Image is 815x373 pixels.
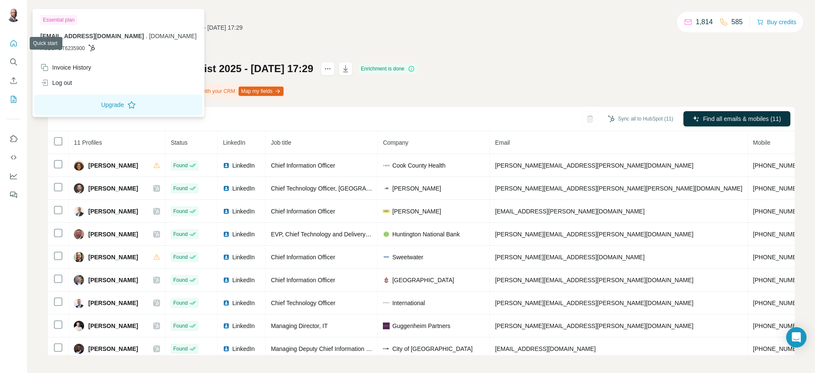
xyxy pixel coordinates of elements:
button: Enrich CSV [7,73,20,88]
span: LinkedIn [232,161,255,170]
img: Avatar [74,321,84,331]
span: Found [173,276,188,284]
img: company-logo [383,301,390,304]
img: company-logo [383,345,390,352]
span: Job title [271,139,291,146]
img: company-logo [383,231,390,238]
img: Avatar [74,298,84,308]
img: Avatar [74,275,84,285]
span: [PHONE_NUMBER] [753,277,807,283]
button: Feedback [7,187,20,202]
span: [PERSON_NAME] [88,276,138,284]
span: [PHONE_NUMBER] [753,208,807,215]
span: [PHONE_NUMBER] [753,185,807,192]
img: LinkedIn logo [223,231,230,238]
span: International [392,299,425,307]
span: Sweetwater [392,253,423,261]
span: [PHONE_NUMBER] [753,345,807,352]
img: Avatar [74,206,84,216]
span: Guggenheim Partners [392,322,450,330]
img: LinkedIn logo [223,185,230,192]
span: [DOMAIN_NAME] [149,33,197,39]
span: [PERSON_NAME] [88,207,138,216]
img: LinkedIn logo [223,300,230,306]
span: [PHONE_NUMBER] [753,300,807,306]
span: LinkedIn [232,345,255,353]
span: Found [173,162,188,169]
div: Log out [40,79,72,87]
button: Dashboard [7,168,20,184]
span: Cook County Health [392,161,445,170]
span: Status [171,139,188,146]
img: LinkedIn logo [223,277,230,283]
span: Chief Technology Officer [271,300,335,306]
img: Avatar [74,344,84,354]
span: [PERSON_NAME][EMAIL_ADDRESS][PERSON_NAME][DOMAIN_NAME] [495,277,694,283]
span: Managing Deputy Chief Information Officer [271,345,383,352]
button: Search [7,54,20,70]
button: Quick start [7,36,20,51]
span: [PERSON_NAME] [88,253,138,261]
span: LinkedIn [223,139,245,146]
span: Managing Director, IT [271,323,328,329]
span: [PERSON_NAME] [88,322,138,330]
span: [PERSON_NAME] [88,161,138,170]
div: Enrichment is done [358,64,417,74]
img: company-logo [383,185,390,192]
span: City of [GEOGRAPHIC_DATA] [392,345,472,353]
span: [PERSON_NAME] [392,184,441,193]
span: Chief Information Officer [271,208,335,215]
span: Chief Information Officer [271,162,335,169]
span: [PERSON_NAME] [88,299,138,307]
p: 1,814 [696,17,713,27]
img: company-logo [383,255,390,258]
span: Chief Information Officer [271,277,335,283]
span: [PERSON_NAME][EMAIL_ADDRESS][PERSON_NAME][DOMAIN_NAME] [495,231,694,238]
button: My lists [7,92,20,107]
span: Found [173,322,188,330]
span: LinkedIn [232,299,255,307]
button: Use Surfe API [7,150,20,165]
img: Avatar [74,229,84,239]
span: [PERSON_NAME][EMAIL_ADDRESS][PERSON_NAME][DOMAIN_NAME] [495,300,694,306]
span: Found [173,299,188,307]
img: Avatar [74,252,84,262]
span: [PERSON_NAME] [88,345,138,353]
span: [PERSON_NAME] [88,230,138,238]
span: [PHONE_NUMBER] [753,254,807,261]
span: Chief Technology Officer, [GEOGRAPHIC_DATA] [271,185,400,192]
span: [EMAIL_ADDRESS][DOMAIN_NAME] [495,345,596,352]
div: Open Intercom Messenger [786,327,807,348]
span: [PERSON_NAME][EMAIL_ADDRESS][PERSON_NAME][DOMAIN_NAME] [495,162,694,169]
span: [PERSON_NAME] [88,184,138,193]
button: Upgrade [34,95,202,115]
span: [GEOGRAPHIC_DATA] [392,276,454,284]
span: HUBSPOT6235900 [40,45,85,52]
span: LinkedIn [232,322,255,330]
span: Mobile [753,139,770,146]
span: [PHONE_NUMBER] [753,231,807,238]
div: Invoice History [40,63,91,72]
span: LinkedIn [232,207,255,216]
span: LinkedIn [232,230,255,238]
img: Avatar [74,160,84,171]
img: company-logo [383,210,390,213]
div: Essential plan [40,15,77,25]
button: actions [321,62,334,76]
span: LinkedIn [232,184,255,193]
span: LinkedIn [232,253,255,261]
img: LinkedIn logo [223,345,230,352]
img: company-logo [383,162,390,169]
span: [PERSON_NAME][EMAIL_ADDRESS][DOMAIN_NAME] [495,254,644,261]
p: 585 [731,17,743,27]
span: Found [173,185,188,192]
img: Avatar [74,183,84,194]
span: [PERSON_NAME][EMAIL_ADDRESS][PERSON_NAME][DOMAIN_NAME] [495,323,694,329]
button: Find all emails & mobiles (11) [683,111,790,126]
span: 11 Profiles [74,139,102,146]
span: . [146,33,147,39]
span: Company [383,139,408,146]
span: [PHONE_NUMBER] [753,323,807,329]
span: Email [495,139,510,146]
img: company-logo [383,323,390,329]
